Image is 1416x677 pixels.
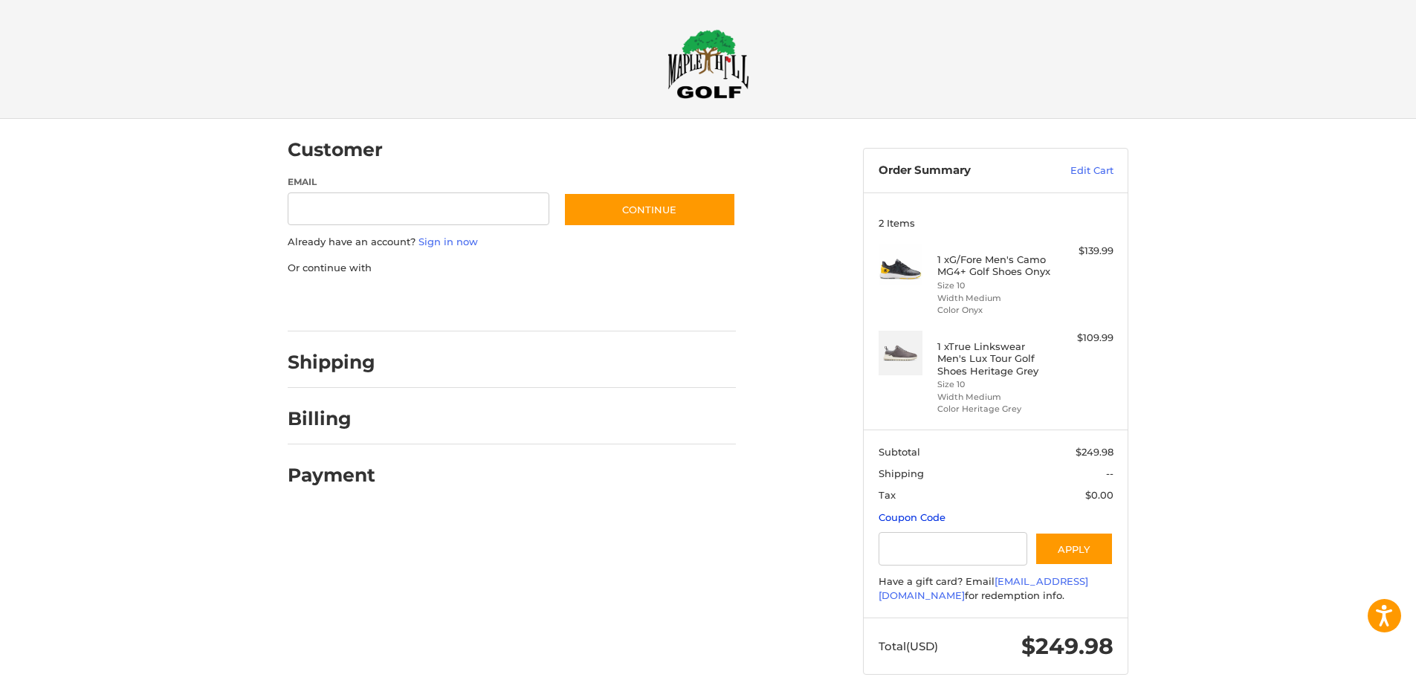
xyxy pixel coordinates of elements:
[937,391,1051,404] li: Width Medium
[409,290,520,317] iframe: PayPal-paylater
[288,464,375,487] h2: Payment
[937,253,1051,278] h4: 1 x G/Fore Men's Camo MG4+ Golf Shoes Onyx
[879,574,1113,603] div: Have a gift card? Email for redemption info.
[879,489,896,501] span: Tax
[1085,489,1113,501] span: $0.00
[879,217,1113,229] h3: 2 Items
[667,29,749,99] img: Maple Hill Golf
[937,279,1051,292] li: Size 10
[937,403,1051,415] li: Color Heritage Grey
[879,446,920,458] span: Subtotal
[563,192,736,227] button: Continue
[1021,632,1113,660] span: $249.98
[937,378,1051,391] li: Size 10
[288,235,736,250] p: Already have an account?
[288,407,375,430] h2: Billing
[879,467,924,479] span: Shipping
[418,236,478,247] a: Sign in now
[879,511,945,523] a: Coupon Code
[283,290,395,317] iframe: PayPal-paypal
[1055,331,1113,346] div: $109.99
[288,261,736,276] p: Or continue with
[879,163,1038,178] h3: Order Summary
[937,304,1051,317] li: Color Onyx
[1076,446,1113,458] span: $249.98
[288,138,383,161] h2: Customer
[1035,532,1113,566] button: Apply
[879,639,938,653] span: Total (USD)
[937,340,1051,377] h4: 1 x True Linkswear Men's Lux Tour Golf Shoes Heritage Grey
[1055,244,1113,259] div: $139.99
[879,532,1028,566] input: Gift Certificate or Coupon Code
[1106,467,1113,479] span: --
[288,175,549,189] label: Email
[288,351,375,374] h2: Shipping
[937,292,1051,305] li: Width Medium
[1038,163,1113,178] a: Edit Cart
[535,290,647,317] iframe: PayPal-venmo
